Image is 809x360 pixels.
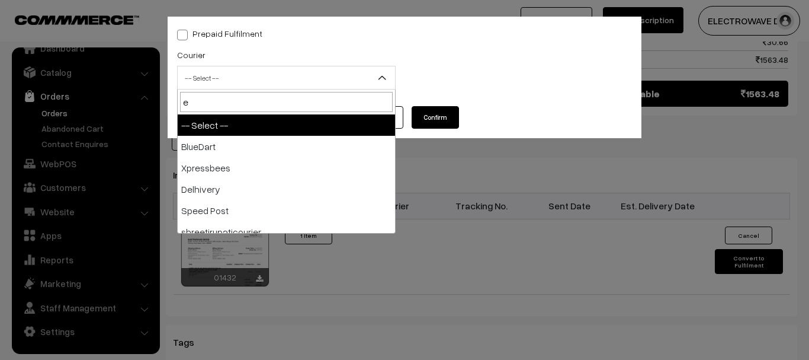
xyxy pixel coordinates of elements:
[178,179,395,200] li: Delhivery
[178,221,395,243] li: shreetirupaticourier
[178,200,395,221] li: Speed Post
[177,66,396,90] span: -- Select --
[178,157,395,179] li: Xpressbees
[412,106,459,129] button: Confirm
[178,68,395,88] span: -- Select --
[177,27,262,40] label: Prepaid Fulfilment
[178,114,395,136] li: -- Select --
[178,136,395,157] li: BlueDart
[177,49,206,61] label: Courier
